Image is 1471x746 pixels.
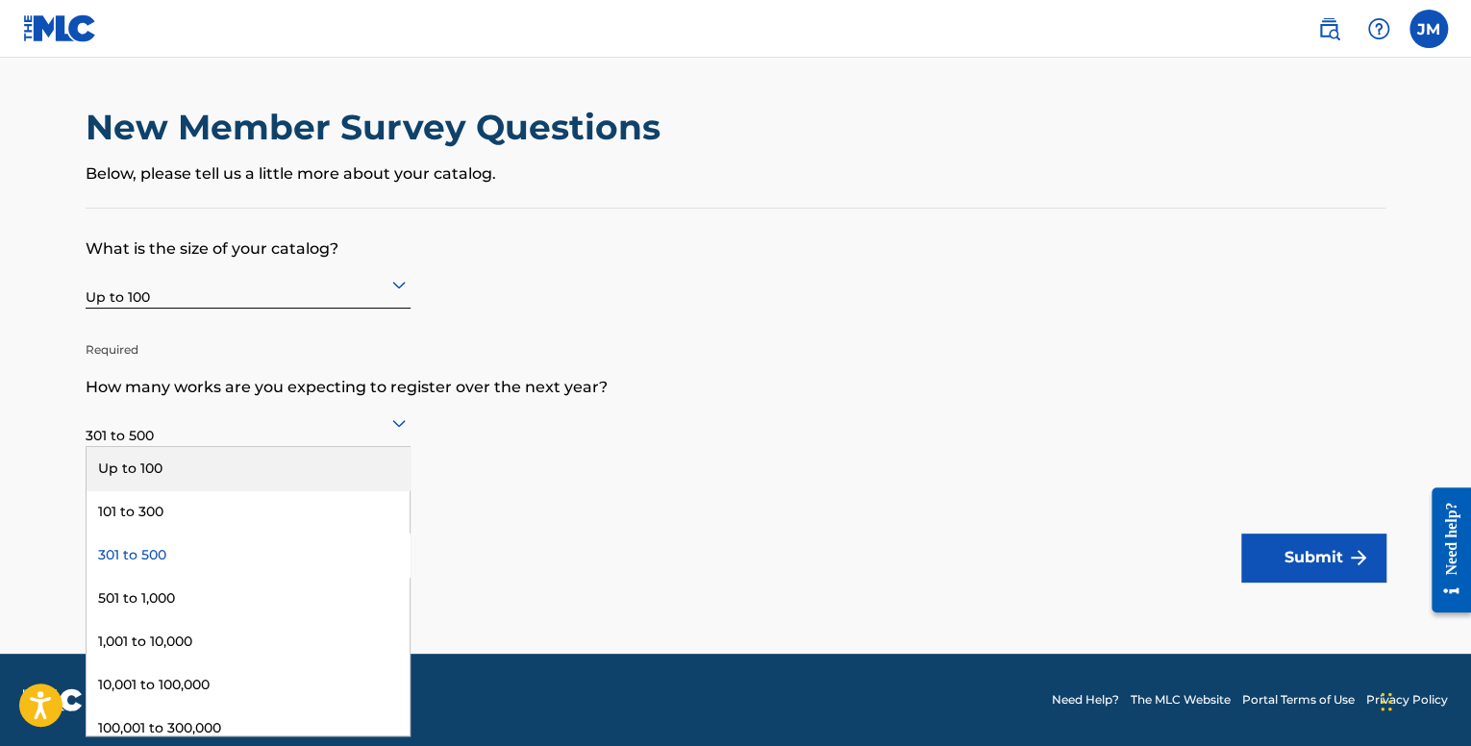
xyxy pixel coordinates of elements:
div: 10,001 to 100,000 [87,663,410,707]
a: Portal Terms of Use [1242,691,1355,709]
div: Up to 100 [86,261,411,308]
a: Need Help? [1052,691,1119,709]
h2: New Member Survey Questions [86,106,670,149]
a: Privacy Policy [1366,691,1448,709]
a: Public Search [1309,10,1348,48]
div: Drag [1381,673,1392,731]
img: help [1367,17,1390,40]
p: Below, please tell us a little more about your catalog. [86,162,1385,186]
p: How many works are you expecting to register over the next year? [86,347,1385,399]
div: Up to 100 [87,447,410,490]
p: Required [86,312,411,359]
img: MLC Logo [23,14,97,42]
img: logo [23,688,83,711]
div: User Menu [1409,10,1448,48]
a: The MLC Website [1131,691,1231,709]
button: Submit [1241,534,1385,582]
div: 301 to 500 [86,399,411,446]
div: 301 to 500 [87,534,410,577]
iframe: Chat Widget [1375,654,1471,746]
img: f7272a7cc735f4ea7f67.svg [1347,546,1370,569]
div: 1,001 to 10,000 [87,620,410,663]
iframe: Resource Center [1417,472,1471,627]
p: What is the size of your catalog? [86,209,1385,261]
div: 101 to 300 [87,490,410,534]
img: search [1317,17,1340,40]
div: 501 to 1,000 [87,577,410,620]
div: Help [1359,10,1398,48]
